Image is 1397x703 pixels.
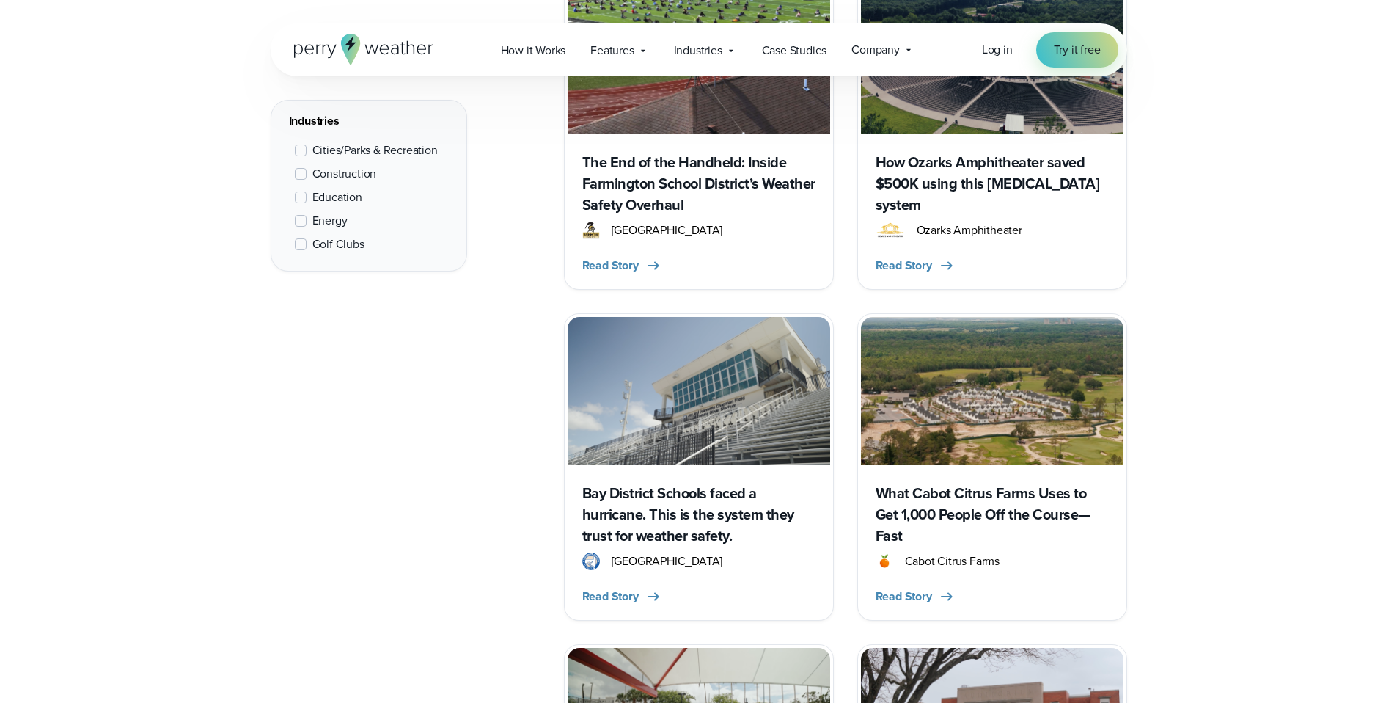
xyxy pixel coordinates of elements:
[905,553,1000,570] span: Cabot Citrus Farms
[674,42,722,59] span: Industries
[501,42,566,59] span: How it Works
[876,553,893,570] img: cabot citrus golf
[582,257,639,274] span: Read Story
[861,317,1123,465] img: Cabot Citrus farms
[582,553,600,570] img: Bay District Schools Logo
[1054,41,1101,59] span: Try it free
[876,222,905,239] img: Ozarks Amphitehater Logo
[876,257,956,274] button: Read Story
[876,588,932,605] span: Read Story
[851,41,900,59] span: Company
[612,553,723,570] span: [GEOGRAPHIC_DATA]
[982,41,1013,59] a: Log in
[564,313,834,620] a: Bay District Schools faced a hurricane. This is the system they trust for weather safety. Bay Dis...
[582,483,815,547] h3: Bay District Schools faced a hurricane. This is the system they trust for weather safety.
[749,35,840,65] a: Case Studies
[312,189,362,206] span: Education
[612,222,723,239] span: [GEOGRAPHIC_DATA]
[312,165,377,183] span: Construction
[582,152,815,216] h3: The End of the Handheld: Inside Farmington School District’s Weather Safety Overhaul
[876,257,932,274] span: Read Story
[590,42,634,59] span: Features
[312,142,438,159] span: Cities/Parks & Recreation
[982,41,1013,58] span: Log in
[857,313,1127,620] a: Cabot Citrus farms What Cabot Citrus Farms Uses to Get 1,000 People Off the Course—Fast cabot cit...
[312,212,348,230] span: Energy
[1036,32,1118,68] a: Try it free
[312,236,364,253] span: Golf Clubs
[876,588,956,605] button: Read Story
[582,222,600,239] img: Farmington R7
[582,588,639,605] span: Read Story
[876,152,1109,216] h3: How Ozarks Amphitheater saved $500K using this [MEDICAL_DATA] system
[876,483,1109,547] h3: What Cabot Citrus Farms Uses to Get 1,000 People Off the Course—Fast
[488,35,579,65] a: How it Works
[762,42,827,59] span: Case Studies
[582,257,662,274] button: Read Story
[917,222,1022,239] span: Ozarks Amphitheater
[582,588,662,605] button: Read Story
[289,112,449,130] div: Industries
